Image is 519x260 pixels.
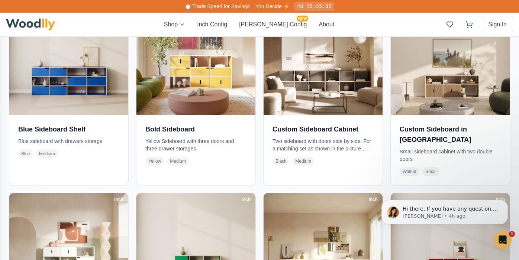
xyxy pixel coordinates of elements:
[197,20,227,29] button: Inch Config
[36,149,58,158] span: Medium
[370,184,519,240] iframe: To enrich screen reader interactions, please activate Accessibility in Grammarly extension settings
[145,137,246,152] p: Yellow Sideboard with three doors and three drawer storages
[292,157,314,166] span: Medium
[185,3,290,9] span: ⏱️ Trade Speed for Savings – You Decide ⚡
[400,148,501,163] p: Small sideboard cabinet with two double doors
[297,16,308,22] span: NEW
[18,137,119,145] p: Blue sideboard with drawers storage
[145,124,246,134] h3: Bold Sideboard
[238,195,254,204] div: Inch
[319,20,334,29] button: About
[18,124,119,134] h3: Blue Sideboard Shelf
[294,2,334,11] div: 4d 08:33:33
[494,231,512,249] iframe: Intercom live chat
[145,157,164,166] span: Yellow
[164,20,185,29] button: Shop
[509,231,515,237] span: 1
[6,19,55,30] img: Woodlly
[111,195,127,204] div: Inch
[365,195,381,204] div: Inch
[400,167,419,176] span: Walnut
[239,20,307,29] button: [PERSON_NAME] ConfigNEW
[273,157,289,166] span: Black
[273,137,374,152] p: Two sideboard with doors side by side. For a matching set as shown in the picture, design and pur...
[422,167,439,176] span: Small
[167,157,189,166] span: Medium
[273,124,374,134] h3: Custom Sideboard Cabinet
[400,124,501,145] h3: Custom Sideboard in [GEOGRAPHIC_DATA]
[18,149,33,158] span: Blue
[482,17,513,32] button: Sign In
